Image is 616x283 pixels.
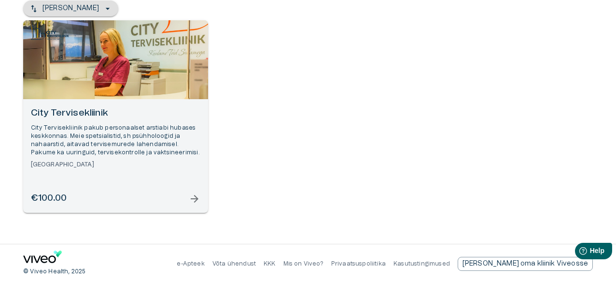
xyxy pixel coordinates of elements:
[458,257,593,271] a: Send email to partnership request to viveo
[23,251,62,267] a: Navigate to home page
[177,261,204,267] a: e-Apteek
[30,28,69,41] img: City Tervisekliinik logo
[189,193,200,205] span: arrow_forward
[23,268,85,276] p: © Viveo Health, 2025
[264,261,276,267] a: KKK
[458,257,593,271] div: [PERSON_NAME] oma kliinik Viveosse
[331,261,386,267] a: Privaatsuspoliitika
[212,260,256,268] p: Võta ühendust
[393,261,450,267] a: Kasutustingimused
[31,107,200,120] h6: City Tervisekliinik
[31,161,200,169] h6: [GEOGRAPHIC_DATA]
[541,239,616,266] iframe: Help widget launcher
[31,124,200,157] p: City Tervisekliinik pakub personaalset arstiabi hubases keskkonnas. Meie spetsialistid, sh psühho...
[283,260,323,268] p: Mis on Viveo?
[23,20,208,213] a: Open selected supplier available booking dates
[23,0,118,16] button: [PERSON_NAME]
[462,259,588,269] p: [PERSON_NAME] oma kliinik Viveosse
[42,3,99,14] p: [PERSON_NAME]
[31,192,67,205] h6: €100.00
